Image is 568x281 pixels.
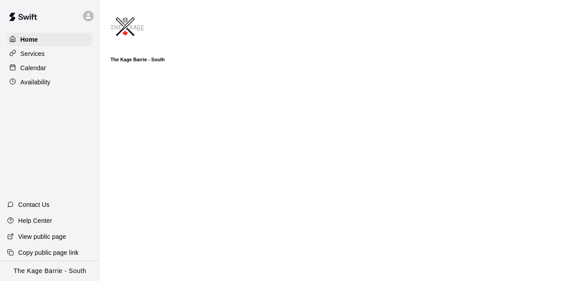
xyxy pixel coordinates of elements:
p: Home [20,35,38,44]
a: Services [7,47,93,60]
img: The Kage Barrie - South logo [110,11,144,44]
p: Calendar [20,63,46,72]
p: Copy public page link [18,248,79,257]
a: Home [7,33,93,46]
h6: The Kage Barrie - South [110,57,557,62]
p: View public page [18,232,66,241]
p: Availability [20,78,51,87]
p: Services [20,49,45,58]
p: Help Center [18,216,52,225]
a: Availability [7,75,93,89]
p: The Kage Barrie - South [14,266,87,276]
a: Calendar [7,61,93,75]
p: Contact Us [18,200,50,209]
